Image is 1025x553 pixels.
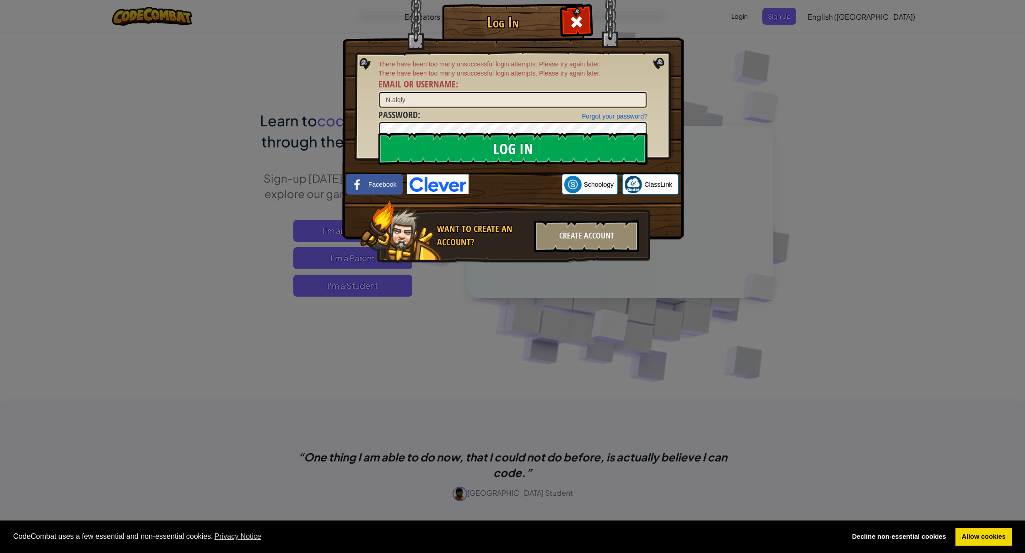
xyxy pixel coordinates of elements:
[378,78,456,90] span: Email or Username
[378,78,458,91] label: :
[644,180,672,189] span: ClassLink
[13,530,839,543] span: CodeCombat uses a few essential and non-essential cookies.
[625,176,642,193] img: classlink-logo-small.png
[378,69,647,78] span: There have been too many unsuccessful login attempts. Please try again later.
[584,180,614,189] span: Schoology
[444,14,561,30] h1: Log In
[213,530,263,543] a: learn more about cookies
[437,222,529,249] div: Want to create an account?
[473,174,557,195] div: Sign in with Google. Opens in new tab
[378,133,647,165] input: Log In
[378,108,420,122] label: :
[378,108,418,121] span: Password
[846,528,952,546] a: deny cookies
[534,220,639,252] div: Create Account
[407,174,469,194] img: clever-logo-blue.png
[564,176,582,193] img: schoology.png
[955,528,1012,546] a: allow cookies
[469,174,562,195] iframe: Sign in with Google Button
[349,176,366,193] img: facebook_small.png
[582,113,647,120] a: Forgot your password?
[378,60,647,69] span: There have been too many unsuccessful login attempts. Please try again later.
[368,180,396,189] span: Facebook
